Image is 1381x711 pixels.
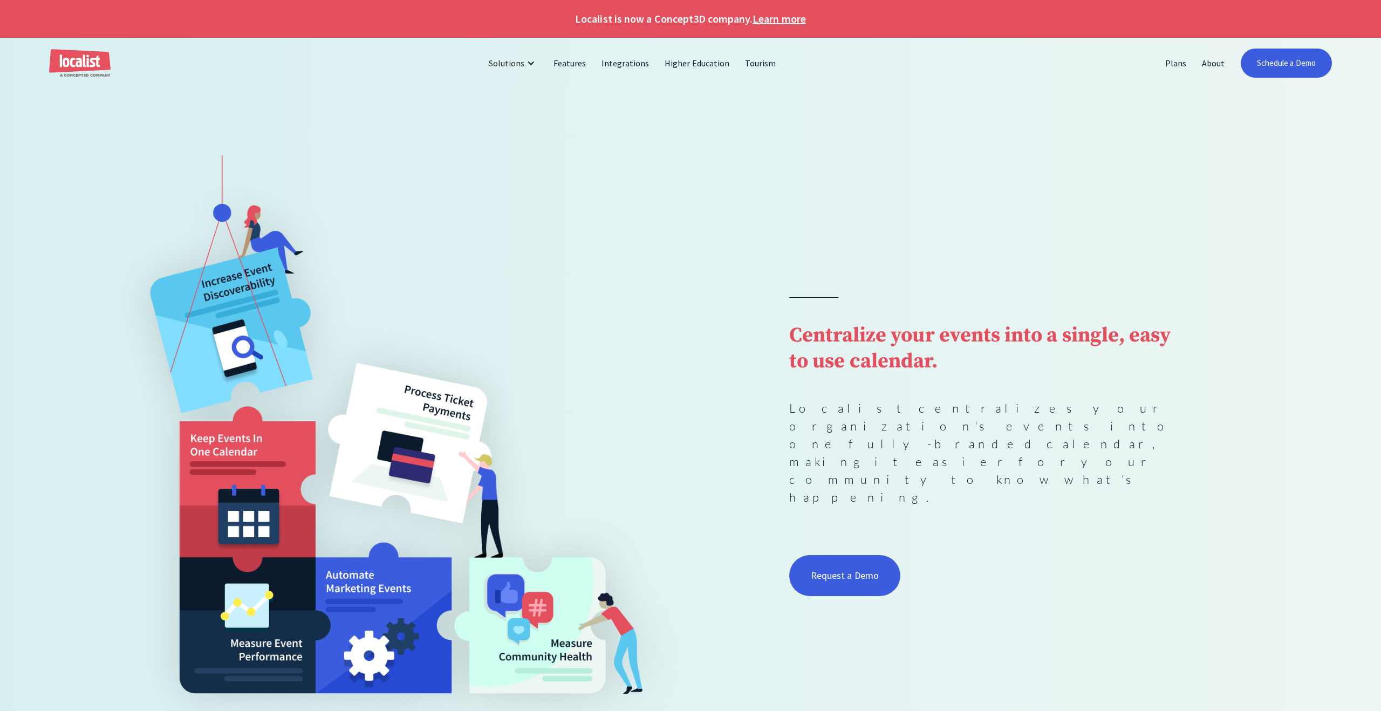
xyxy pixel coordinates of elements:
[481,50,546,76] div: Solutions
[657,50,737,76] a: Higher Education
[489,57,524,70] div: Solutions
[753,11,805,27] a: Learn more
[1194,50,1233,76] a: About
[1241,49,1332,78] a: Schedule a Demo
[789,399,1184,506] p: Localist centralizes your organization's events into one fully-branded calendar, making it easier...
[737,50,784,76] a: Tourism
[789,555,900,596] a: Request a Demo
[1158,50,1194,76] a: Plans
[49,49,111,78] a: home
[594,50,657,76] a: Integrations
[546,50,594,76] a: Features
[789,323,1171,374] strong: Centralize your events into a single, easy to use calendar.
